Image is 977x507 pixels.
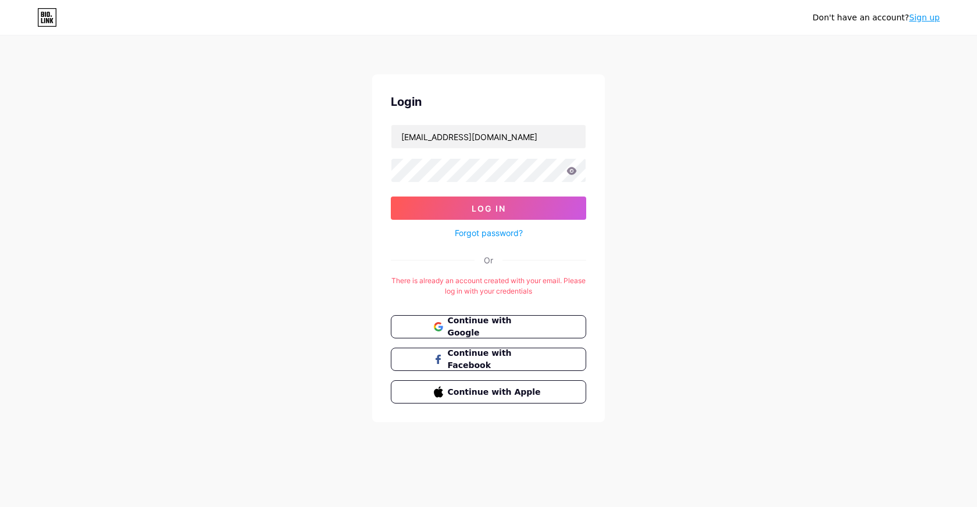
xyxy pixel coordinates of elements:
[391,197,586,220] button: Log In
[909,13,940,22] a: Sign up
[472,203,506,213] span: Log In
[391,93,586,110] div: Login
[448,347,544,372] span: Continue with Facebook
[448,315,544,339] span: Continue with Google
[812,12,940,24] div: Don't have an account?
[391,276,586,297] div: There is already an account created with your email. Please log in with your credentials
[448,386,544,398] span: Continue with Apple
[391,348,586,371] button: Continue with Facebook
[391,125,586,148] input: Username
[391,315,586,338] button: Continue with Google
[484,254,493,266] div: Or
[391,380,586,404] button: Continue with Apple
[455,227,523,239] a: Forgot password?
